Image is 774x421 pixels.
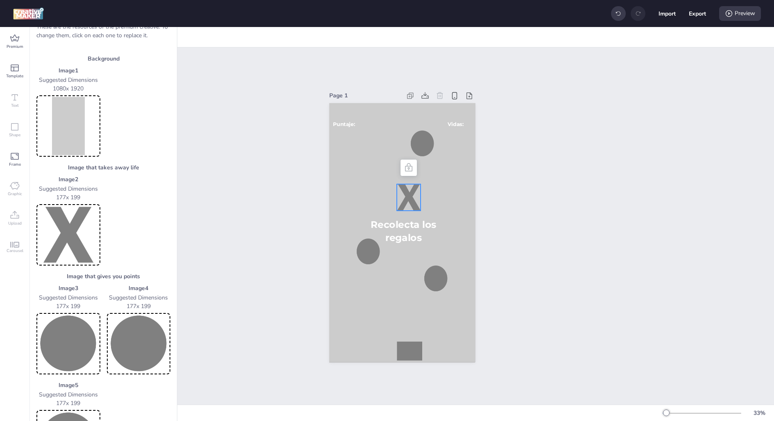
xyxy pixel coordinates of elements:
p: 177 x 199 [36,399,100,407]
img: Preview [38,206,99,264]
p: Suggested Dimensions [36,185,100,193]
span: Shape [9,132,20,138]
img: Preview [109,315,169,373]
p: Suggested Dimensions [36,76,100,84]
h3: Image that gives you points [36,272,170,281]
h3: Image that takes away life [36,163,170,172]
p: Suggested Dimensions [107,293,171,302]
span: Text [11,102,19,109]
button: Export [689,5,706,22]
span: Recolecta los regalos [371,218,436,243]
span: Premium [7,43,23,50]
p: Image 5 [36,381,100,389]
img: Preview [38,97,99,155]
img: Preview [38,315,99,373]
p: Image 1 [36,66,100,75]
span: Puntaje: [333,121,355,128]
span: Frame [9,161,21,168]
div: Page 1 [329,91,401,100]
p: Suggested Dimensions [36,390,100,399]
p: These are the resources of the premium creative. To change them, click on each one to replace it. [36,23,170,40]
p: 177 x 199 [36,193,100,202]
div: Preview [719,6,761,21]
span: Template [6,73,23,79]
span: Vidas: [448,121,464,128]
img: logo Creative Maker [13,7,44,20]
h3: Background [36,54,170,63]
p: 177 x 199 [36,302,100,311]
p: Image 4 [107,284,171,293]
div: 33 % [749,409,769,417]
p: 1080 x 1920 [36,84,100,93]
span: Upload [8,220,22,227]
button: Import [659,5,676,22]
p: 177 x 199 [107,302,171,311]
p: Image 3 [36,284,100,293]
span: Carousel [7,248,23,254]
span: Graphic [8,191,22,197]
p: Image 2 [36,175,100,184]
p: Suggested Dimensions [36,293,100,302]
